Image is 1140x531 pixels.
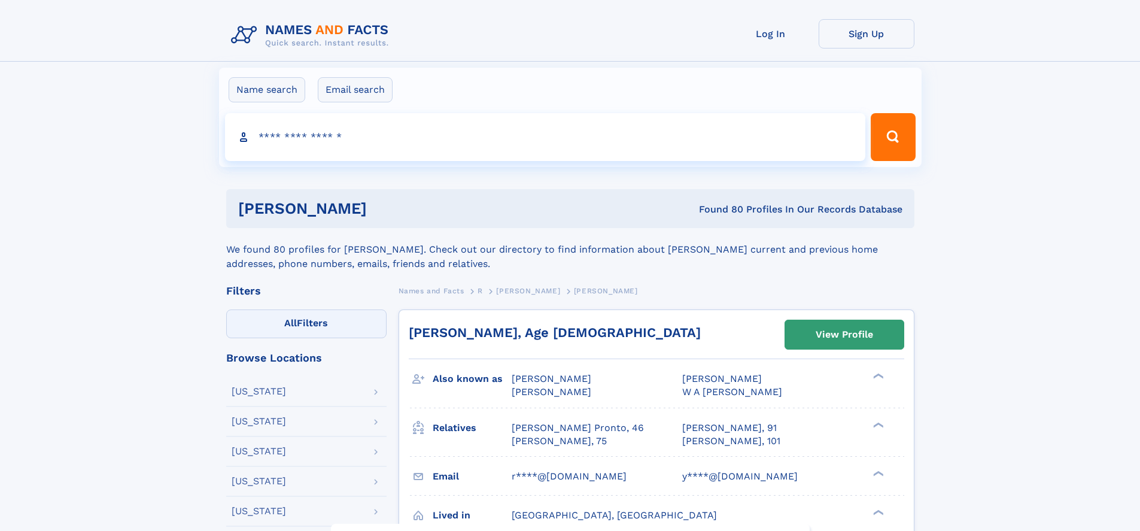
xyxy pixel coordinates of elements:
[512,421,644,435] a: [PERSON_NAME] Pronto, 46
[284,317,297,329] span: All
[226,286,387,296] div: Filters
[232,477,286,486] div: [US_STATE]
[533,203,902,216] div: Found 80 Profiles In Our Records Database
[226,19,399,51] img: Logo Names and Facts
[232,417,286,426] div: [US_STATE]
[723,19,819,48] a: Log In
[478,283,483,298] a: R
[512,509,717,521] span: [GEOGRAPHIC_DATA], [GEOGRAPHIC_DATA]
[433,466,512,487] h3: Email
[238,201,533,216] h1: [PERSON_NAME]
[512,435,607,448] a: [PERSON_NAME], 75
[574,287,638,295] span: [PERSON_NAME]
[870,372,884,380] div: ❯
[232,506,286,516] div: [US_STATE]
[682,435,780,448] a: [PERSON_NAME], 101
[226,228,914,271] div: We found 80 profiles for [PERSON_NAME]. Check out our directory to find information about [PERSON...
[682,373,762,384] span: [PERSON_NAME]
[226,353,387,363] div: Browse Locations
[433,369,512,389] h3: Also known as
[819,19,914,48] a: Sign Up
[229,77,305,102] label: Name search
[232,387,286,396] div: [US_STATE]
[478,287,483,295] span: R
[871,113,915,161] button: Search Button
[399,283,464,298] a: Names and Facts
[785,320,904,349] a: View Profile
[512,386,591,398] span: [PERSON_NAME]
[409,325,701,340] a: [PERSON_NAME], Age [DEMOGRAPHIC_DATA]
[870,469,884,477] div: ❯
[870,421,884,429] div: ❯
[232,447,286,456] div: [US_STATE]
[682,421,777,435] a: [PERSON_NAME], 91
[318,77,393,102] label: Email search
[225,113,866,161] input: search input
[870,508,884,516] div: ❯
[512,373,591,384] span: [PERSON_NAME]
[682,386,782,398] span: W A [PERSON_NAME]
[496,287,560,295] span: [PERSON_NAME]
[816,321,873,348] div: View Profile
[433,505,512,526] h3: Lived in
[496,283,560,298] a: [PERSON_NAME]
[433,418,512,438] h3: Relatives
[226,310,387,338] label: Filters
